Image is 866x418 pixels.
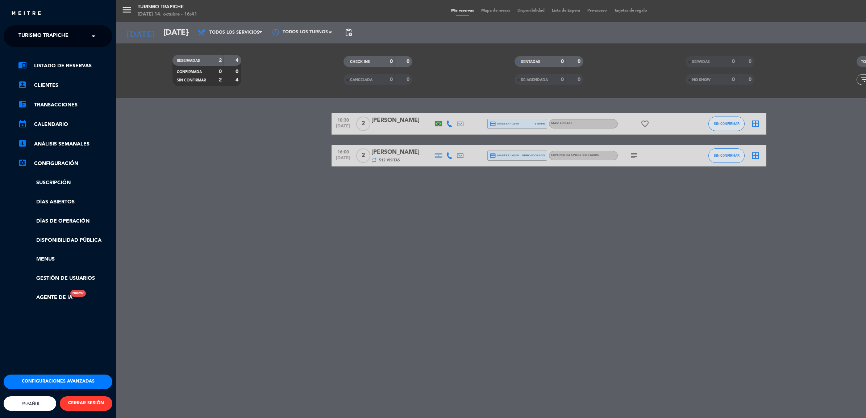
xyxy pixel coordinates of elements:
span: Español [20,401,41,406]
a: Suscripción [18,179,112,187]
i: account_box [18,80,27,89]
i: assessment [18,139,27,148]
a: Disponibilidad pública [18,236,112,245]
div: Nuevo [70,290,86,297]
a: Gestión de usuarios [18,274,112,283]
i: calendar_month [18,119,27,128]
i: account_balance_wallet [18,100,27,109]
a: chrome_reader_modeListado de Reservas [18,62,112,70]
button: Configuraciones avanzadas [4,375,112,389]
a: account_balance_walletTransacciones [18,101,112,109]
a: account_boxClientes [18,81,112,90]
i: chrome_reader_mode [18,61,27,69]
a: Días abiertos [18,198,112,206]
span: Turismo Trapiche [18,29,68,44]
a: Configuración [18,159,112,168]
a: assessmentANÁLISIS SEMANALES [18,140,112,148]
button: CERRAR SESIÓN [60,396,112,411]
a: Días de Operación [18,217,112,225]
i: settings_applications [18,159,27,167]
a: Agente de IANuevo [18,294,72,302]
img: MEITRE [11,11,42,16]
a: Menus [18,255,112,263]
a: calendar_monthCalendario [18,120,112,129]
